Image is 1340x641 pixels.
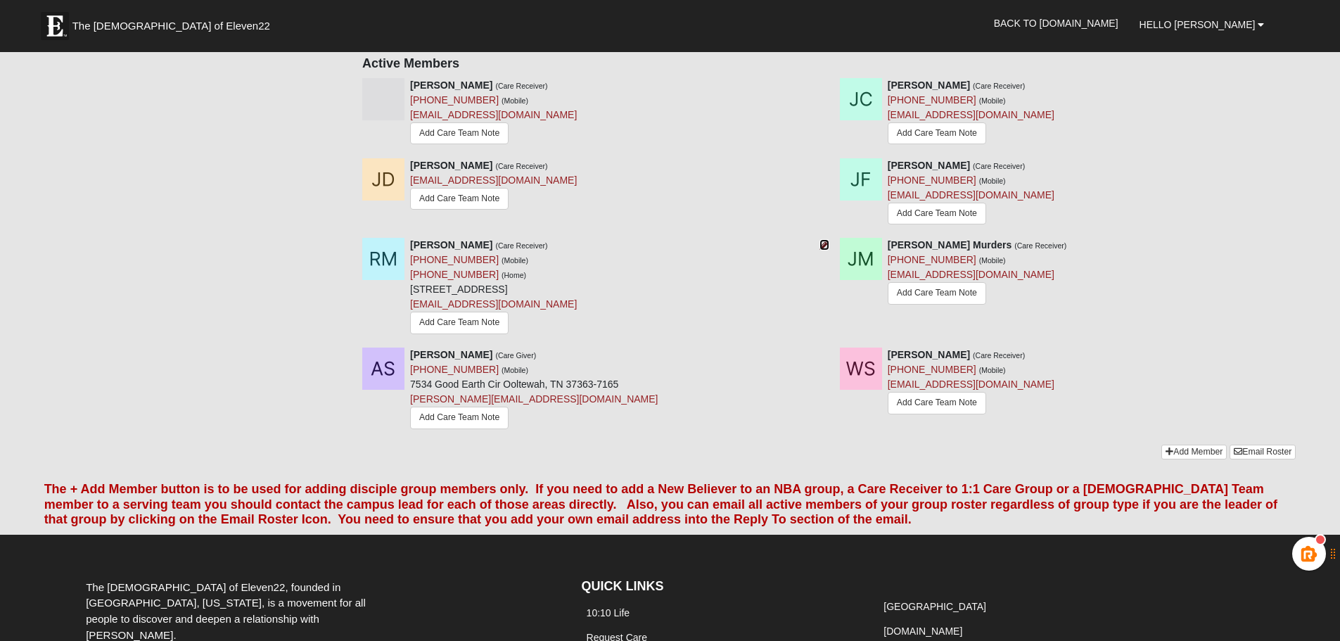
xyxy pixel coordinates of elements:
[362,56,1296,72] h4: Active Members
[888,203,986,224] a: Add Care Team Note
[1014,241,1066,250] small: (Care Receiver)
[44,482,1278,526] font: The + Add Member button is to be used for adding disciple group members only. If you need to add ...
[72,19,270,33] span: The [DEMOGRAPHIC_DATA] of Eleven22
[888,349,970,360] strong: [PERSON_NAME]
[410,349,492,360] strong: [PERSON_NAME]
[888,160,970,171] strong: [PERSON_NAME]
[502,256,528,265] small: (Mobile)
[410,160,492,171] strong: [PERSON_NAME]
[495,241,547,250] small: (Care Receiver)
[888,189,1054,201] a: [EMAIL_ADDRESS][DOMAIN_NAME]
[410,94,499,106] a: [PHONE_NUMBER]
[888,379,1054,390] a: [EMAIL_ADDRESS][DOMAIN_NAME]
[888,174,976,186] a: [PHONE_NUMBER]
[502,271,526,279] small: (Home)
[410,238,577,337] div: [STREET_ADDRESS]
[495,351,536,360] small: (Care Giver)
[410,80,492,91] strong: [PERSON_NAME]
[1230,445,1296,459] a: Email Roster
[495,162,547,170] small: (Care Receiver)
[888,364,976,375] a: [PHONE_NUMBER]
[1161,445,1227,459] a: Add Member
[888,269,1054,280] a: [EMAIL_ADDRESS][DOMAIN_NAME]
[410,393,658,405] a: [PERSON_NAME][EMAIL_ADDRESS][DOMAIN_NAME]
[410,239,492,250] strong: [PERSON_NAME]
[973,351,1025,360] small: (Care Receiver)
[587,607,630,618] a: 10:10 Life
[410,364,499,375] a: [PHONE_NUMBER]
[1129,7,1275,42] a: Hello [PERSON_NAME]
[410,174,577,186] a: [EMAIL_ADDRESS][DOMAIN_NAME]
[888,254,976,265] a: [PHONE_NUMBER]
[410,109,577,120] a: [EMAIL_ADDRESS][DOMAIN_NAME]
[979,256,1006,265] small: (Mobile)
[979,177,1006,185] small: (Mobile)
[888,122,986,144] a: Add Care Team Note
[888,80,970,91] strong: [PERSON_NAME]
[888,109,1054,120] a: [EMAIL_ADDRESS][DOMAIN_NAME]
[34,5,315,40] a: The [DEMOGRAPHIC_DATA] of Eleven22
[410,254,499,265] a: [PHONE_NUMBER]
[979,366,1006,374] small: (Mobile)
[410,269,499,280] a: [PHONE_NUMBER]
[888,392,986,414] a: Add Care Team Note
[883,601,986,612] a: [GEOGRAPHIC_DATA]
[973,82,1025,90] small: (Care Receiver)
[582,579,858,595] h4: QUICK LINKS
[410,188,509,210] a: Add Care Team Note
[410,348,658,433] div: 7534 Good Earth Cir Ooltewah, TN 37363-7165
[410,298,577,310] a: [EMAIL_ADDRESS][DOMAIN_NAME]
[973,162,1025,170] small: (Care Receiver)
[888,94,976,106] a: [PHONE_NUMBER]
[410,407,509,429] a: Add Care Team Note
[410,312,509,334] a: Add Care Team Note
[410,122,509,144] a: Add Care Team Note
[979,96,1006,105] small: (Mobile)
[502,96,528,105] small: (Mobile)
[502,366,528,374] small: (Mobile)
[888,239,1012,250] strong: [PERSON_NAME] Murders
[1140,19,1256,30] span: Hello [PERSON_NAME]
[888,282,986,304] a: Add Care Team Note
[41,12,69,40] img: Eleven22 logo
[495,82,547,90] small: (Care Receiver)
[983,6,1129,41] a: Back to [DOMAIN_NAME]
